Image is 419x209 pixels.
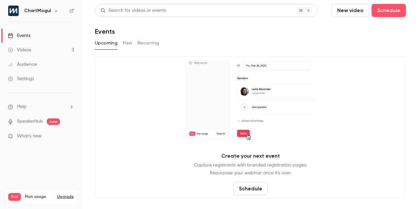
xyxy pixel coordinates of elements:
[8,61,37,68] div: Audience
[17,103,27,110] span: Help
[25,194,53,200] span: Plan usage
[123,38,132,48] button: Past
[8,47,31,53] div: Videos
[17,133,42,140] span: What's new
[95,27,115,35] h1: Events
[100,7,166,14] div: Search for videos or events
[8,6,19,16] img: ChartMogul
[372,4,406,17] button: Schedule
[95,38,118,48] button: Upcoming
[8,193,21,201] span: Trial
[8,76,34,82] div: Settings
[47,118,60,125] span: new
[194,161,307,177] p: Capture registrants with branded registration pages. Repurpose your webinar once it's over.
[137,38,159,48] button: Recurring
[233,182,268,195] button: Schedule
[8,32,30,39] div: Events
[8,103,74,110] li: help-dropdown-opener
[57,194,74,200] button: Upgrade
[24,8,51,14] h6: ChartMogul
[221,152,280,160] p: Create your next event
[17,118,43,125] a: SpeakerHub
[332,4,369,17] button: New video
[66,133,74,139] iframe: Noticeable Trigger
